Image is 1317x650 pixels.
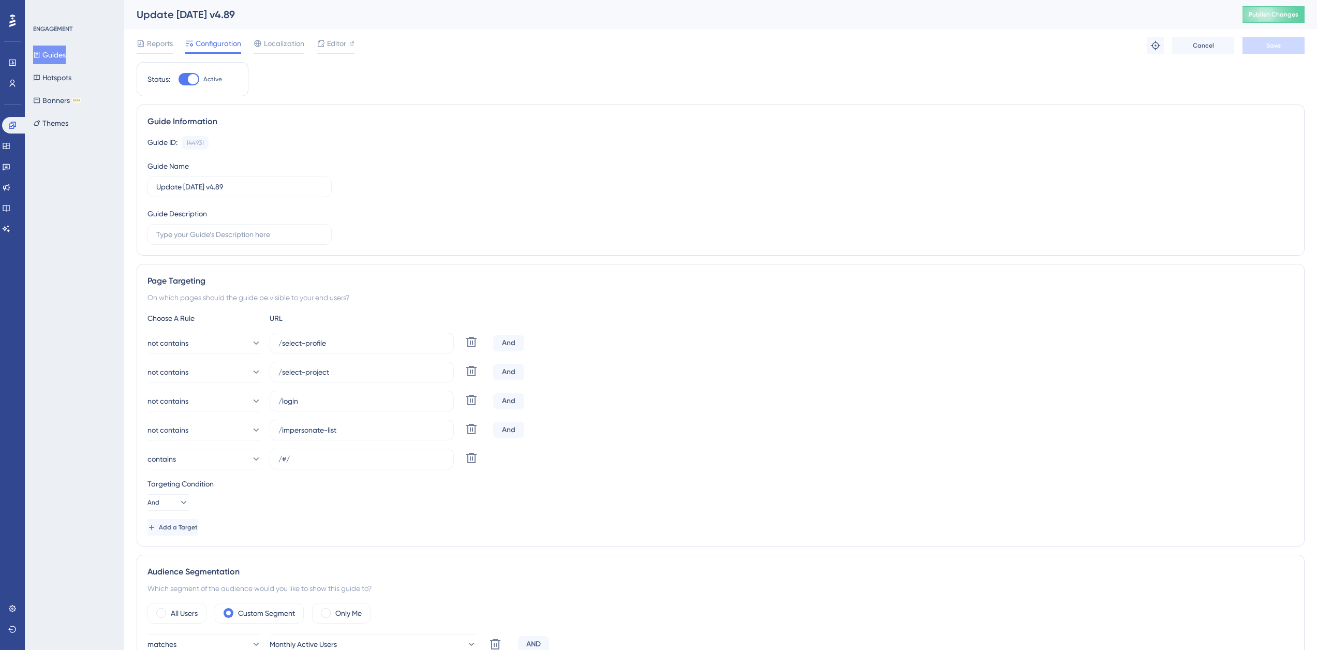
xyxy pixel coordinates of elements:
[147,312,261,324] div: Choose A Rule
[278,453,445,465] input: yourwebsite.com/path
[147,494,189,511] button: And
[196,37,241,50] span: Configuration
[147,208,207,220] div: Guide Description
[147,160,189,172] div: Guide Name
[1242,6,1305,23] button: Publish Changes
[278,337,445,349] input: yourwebsite.com/path
[33,114,68,132] button: Themes
[493,335,524,351] div: And
[137,7,1217,22] div: Update [DATE] v4.89
[72,98,81,103] div: BETA
[147,37,173,50] span: Reports
[171,607,198,619] label: All Users
[156,181,323,193] input: Type your Guide’s Name here
[147,395,188,407] span: not contains
[270,312,383,324] div: URL
[147,424,188,436] span: not contains
[493,364,524,380] div: And
[147,366,188,378] span: not contains
[156,229,323,240] input: Type your Guide’s Description here
[147,333,261,353] button: not contains
[147,391,261,411] button: not contains
[264,37,304,50] span: Localization
[1266,41,1281,50] span: Save
[278,424,445,436] input: yourwebsite.com/path
[147,73,170,85] div: Status:
[147,362,261,382] button: not contains
[33,91,81,110] button: BannersBETA
[147,566,1294,578] div: Audience Segmentation
[147,478,1294,490] div: Targeting Condition
[147,275,1294,287] div: Page Targeting
[147,453,176,465] span: contains
[493,393,524,409] div: And
[186,139,204,147] div: 144931
[278,395,445,407] input: yourwebsite.com/path
[1193,41,1214,50] span: Cancel
[147,115,1294,128] div: Guide Information
[159,523,198,531] span: Add a Target
[203,75,222,83] span: Active
[327,37,346,50] span: Editor
[33,25,72,33] div: ENGAGEMENT
[147,519,198,536] button: Add a Target
[147,498,159,507] span: And
[1172,37,1234,54] button: Cancel
[147,337,188,349] span: not contains
[493,422,524,438] div: And
[147,291,1294,304] div: On which pages should the guide be visible to your end users?
[33,46,66,64] button: Guides
[1242,37,1305,54] button: Save
[278,366,445,378] input: yourwebsite.com/path
[1249,10,1298,19] span: Publish Changes
[335,607,362,619] label: Only Me
[147,420,261,440] button: not contains
[33,68,71,87] button: Hotspots
[147,449,261,469] button: contains
[147,582,1294,595] div: Which segment of the audience would you like to show this guide to?
[238,607,295,619] label: Custom Segment
[147,136,177,150] div: Guide ID:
